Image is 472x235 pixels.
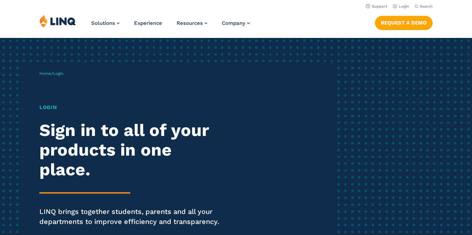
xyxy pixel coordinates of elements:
[91,14,250,37] nav: Primary Navigation
[375,14,433,30] nav: Button Navigation
[420,4,433,9] span: Search
[222,20,250,26] a: Company
[177,20,207,26] a: Resources
[222,20,245,26] span: Company
[39,71,51,76] a: Home
[177,20,203,26] span: Resources
[134,20,162,26] a: Experience
[91,20,120,26] a: Solutions
[39,71,63,76] span: /
[393,4,409,9] a: Login
[53,71,63,76] span: Login
[91,20,115,26] span: Solutions
[375,16,433,30] a: Request a Demo
[39,104,221,111] h1: Login
[366,4,387,9] a: Support
[39,14,76,28] img: LINQ | K‑12 Software
[415,4,433,9] button: Open Search Bar
[39,207,221,226] p: LINQ brings together students, parents and all your departments to improve efficiency and transpa...
[39,120,221,179] h2: Sign in to all of your products in one place.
